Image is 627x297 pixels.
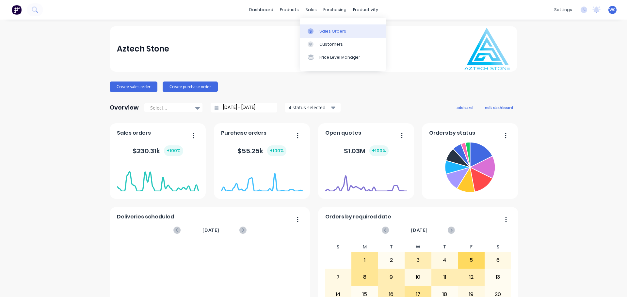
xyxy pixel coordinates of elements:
[464,28,510,70] img: Aztech Stone
[300,51,386,64] a: Price Level Manager
[458,269,484,285] div: 12
[350,5,381,15] div: productivity
[325,129,361,137] span: Open quotes
[325,269,351,285] div: 7
[429,129,475,137] span: Orders by status
[267,145,286,156] div: + 100 %
[378,269,405,285] div: 9
[485,269,511,285] div: 13
[237,145,286,156] div: $ 55.25k
[352,269,378,285] div: 8
[458,242,485,252] div: F
[117,42,169,55] div: Aztech Stone
[551,5,575,15] div: settings
[485,252,511,268] div: 6
[411,227,428,234] span: [DATE]
[117,213,174,221] span: Deliveries scheduled
[202,227,219,234] span: [DATE]
[319,54,360,60] div: Price Level Manager
[481,103,517,111] button: edit dashboard
[405,252,431,268] div: 3
[12,5,22,15] img: Factory
[432,252,458,268] div: 4
[378,242,405,252] div: T
[302,5,320,15] div: sales
[221,129,266,137] span: Purchase orders
[344,145,389,156] div: $ 1.03M
[320,5,350,15] div: purchasing
[458,252,484,268] div: 5
[325,213,391,221] span: Orders by required date
[325,242,352,252] div: S
[110,101,139,114] div: Overview
[609,7,616,13] span: WC
[289,104,330,111] div: 4 status selected
[405,269,431,285] div: 10
[133,145,183,156] div: $ 230.31k
[285,103,341,112] button: 4 status selected
[246,5,277,15] a: dashboard
[163,82,218,92] button: Create purchase order
[485,242,511,252] div: S
[319,28,346,34] div: Sales Orders
[352,252,378,268] div: 1
[117,129,151,137] span: Sales orders
[378,252,405,268] div: 2
[452,103,477,111] button: add card
[405,242,431,252] div: W
[351,242,378,252] div: M
[319,41,343,47] div: Customers
[369,145,389,156] div: + 100 %
[431,242,458,252] div: T
[277,5,302,15] div: products
[300,38,386,51] a: Customers
[300,24,386,37] a: Sales Orders
[432,269,458,285] div: 11
[164,145,183,156] div: + 100 %
[110,82,157,92] button: Create sales order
